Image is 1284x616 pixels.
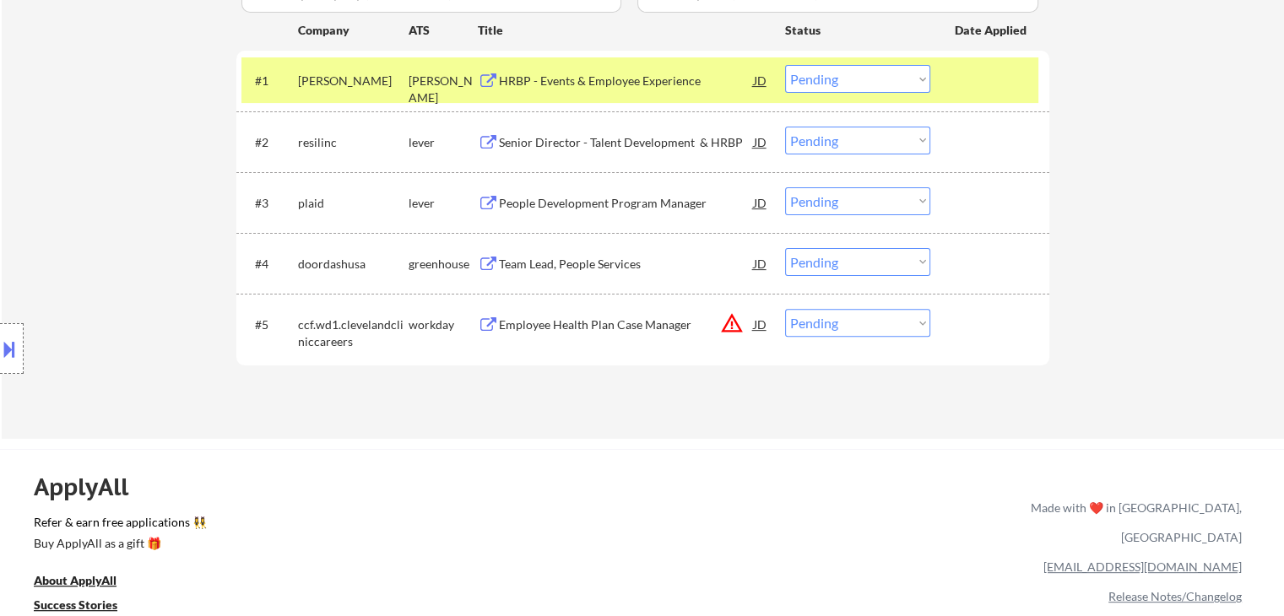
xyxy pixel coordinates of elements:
[752,248,769,278] div: JD
[409,134,478,151] div: lever
[298,316,409,349] div: ccf.wd1.clevelandcliniccareers
[1108,589,1242,603] a: Release Notes/Changelog
[409,73,478,105] div: [PERSON_NAME]
[298,73,409,89] div: [PERSON_NAME]
[1043,559,1242,574] a: [EMAIL_ADDRESS][DOMAIN_NAME]
[409,195,478,212] div: lever
[752,127,769,157] div: JD
[298,22,409,39] div: Company
[752,187,769,218] div: JD
[785,14,930,45] div: Status
[499,73,754,89] div: HRBP - Events & Employee Experience
[499,316,754,333] div: Employee Health Plan Case Manager
[34,516,678,534] a: Refer & earn free applications 👯‍♀️
[298,195,409,212] div: plaid
[1024,493,1242,552] div: Made with ❤️ in [GEOGRAPHIC_DATA], [GEOGRAPHIC_DATA]
[409,316,478,333] div: workday
[752,65,769,95] div: JD
[255,73,284,89] div: #1
[409,256,478,273] div: greenhouse
[298,134,409,151] div: resilinc
[720,311,744,335] button: warning_amber
[298,256,409,273] div: doordashusa
[34,597,117,612] u: Success Stories
[499,134,754,151] div: Senior Director - Talent Development & HRBP
[955,22,1029,39] div: Date Applied
[499,256,754,273] div: Team Lead, People Services
[752,309,769,339] div: JD
[409,22,478,39] div: ATS
[499,195,754,212] div: People Development Program Manager
[478,22,769,39] div: Title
